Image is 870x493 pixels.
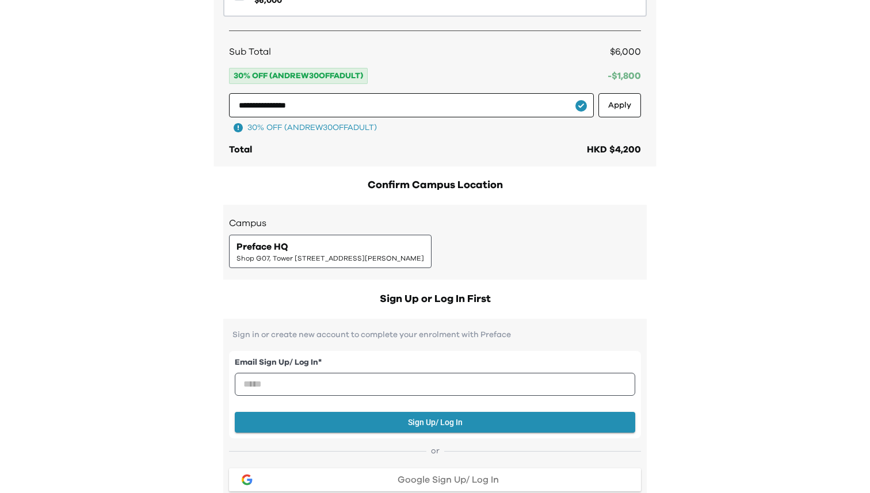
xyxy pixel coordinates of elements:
[236,240,288,254] span: Preface HQ
[587,143,641,156] div: HKD $4,200
[398,475,499,484] span: Google Sign Up/ Log In
[610,47,641,56] span: $6,000
[229,145,252,154] span: Total
[229,468,641,491] button: google loginGoogle Sign Up/ Log In
[247,122,377,133] span: 30% OFF (ANDREW30OFFADULT)
[229,68,368,84] span: 30% OFF (ANDREW30OFFADULT)
[229,330,641,339] p: Sign in or create new account to complete your enrolment with Preface
[608,71,641,81] span: -$ 1,800
[229,45,271,59] span: Sub Total
[223,291,647,307] h2: Sign Up or Log In First
[236,254,424,263] span: Shop G07, Tower [STREET_ADDRESS][PERSON_NAME]
[598,93,641,117] button: Apply
[235,357,635,369] label: Email Sign Up/ Log In *
[223,177,647,193] h2: Confirm Campus Location
[235,412,635,433] button: Sign Up/ Log In
[229,216,641,230] h3: Campus
[426,445,444,457] span: or
[240,473,254,487] img: google login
